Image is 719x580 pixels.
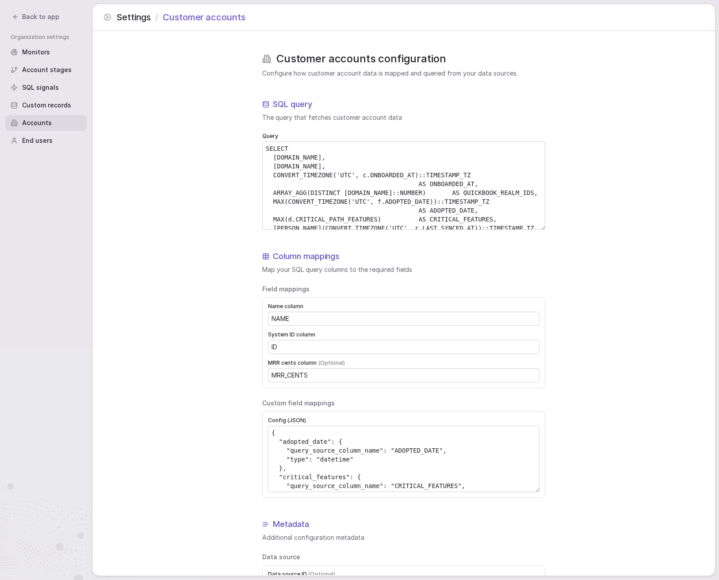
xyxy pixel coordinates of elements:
[22,83,59,92] span: SQL signals
[268,359,539,366] span: MRR cents column
[276,52,446,65] h1: Customer accounts configuration
[262,285,545,294] span: Field mappings
[11,34,87,41] span: Organization settings
[22,118,52,127] span: Accounts
[5,97,87,113] a: Custom records
[263,142,545,229] textarea: SELECT [DOMAIN_NAME], [DOMAIN_NAME], CONVERT_TIMEZONE('UTC', c.ONBOARDED_AT)::TIMESTAMP_TZ AS ONB...
[262,113,545,122] span: The query that fetches customer account data
[22,65,72,74] span: Account stages
[22,136,53,145] span: End users
[262,533,545,542] span: Additional configuration metadata
[273,99,312,110] h1: SQL query
[5,133,87,149] a: End users
[5,44,87,60] a: Monitors
[163,11,245,23] span: Customer accounts
[5,115,87,131] a: Accounts
[268,312,539,325] input: e.g., NAME
[155,11,158,23] span: /
[268,340,539,354] input: e.g., ID
[273,519,309,530] h1: Metadata
[268,369,539,382] input: e.g., MRR_CENTS
[22,12,59,21] span: Back to app
[268,417,539,424] span: Config (JSON)
[262,399,545,408] span: Custom field mappings
[262,553,545,561] span: Data source
[262,265,545,274] span: Map your SQL query columns to the required fields
[116,11,151,23] span: Settings
[5,62,87,78] a: Account stages
[22,48,50,57] span: Monitors
[268,571,539,578] span: Data source ID
[7,11,65,23] button: Back to app
[268,303,539,310] span: Name column
[262,69,545,78] span: Configure how customer account data is mapped and queried from your data sources.
[268,331,539,338] span: System ID column
[5,80,87,95] a: SQL signals
[308,571,335,577] span: (Optional)
[22,101,71,110] span: Custom records
[318,359,345,366] span: (Optional)
[273,251,340,262] h1: Column mappings
[262,133,545,140] span: Query
[268,426,539,492] textarea: { "adopted_date": { "query_source_column_name": "ADOPTED_DATE", "type": "datetime" }, "critical_f...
